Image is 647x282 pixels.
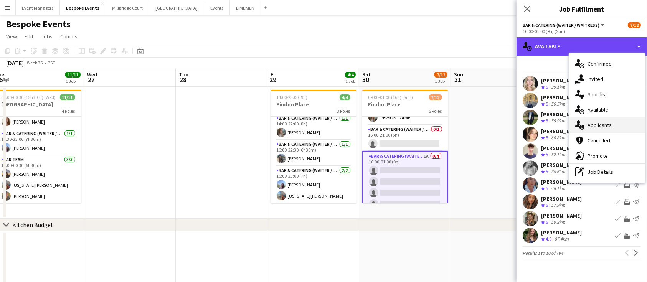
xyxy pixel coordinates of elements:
h1: Bespoke Events [6,18,71,30]
app-card-role: Bar & Catering (Waiter / waitress)2/216:00-23:00 (7h)[PERSON_NAME][US_STATE][PERSON_NAME] [271,166,357,203]
div: Job Details [569,164,645,180]
span: Comms [60,33,78,40]
span: View [6,33,17,40]
span: Sun [454,71,463,78]
div: [DATE] [6,59,24,67]
h3: Findon Place [362,101,448,108]
div: 36.6km [550,168,567,175]
span: 7/12 [429,94,442,100]
div: Kitchen Budget [12,221,53,229]
span: 28 [178,75,188,84]
div: [PERSON_NAME] [541,162,582,168]
div: [PERSON_NAME] [541,178,582,185]
span: Edit [25,33,33,40]
app-job-card: 09:00-01:00 (16h) (Sun)7/12Findon Place5 RolesBar & Catering (Waiter / waitress)2/215:00-23:00 (8... [362,90,448,203]
button: Millbridge Court [106,0,149,15]
div: Cancelled [569,133,645,148]
div: [PERSON_NAME] [541,128,582,135]
span: 4/4 [340,94,350,100]
div: Shortlist [569,87,645,102]
div: 86.8km [550,135,567,141]
button: Bar & Catering (Waiter / waitress) [523,22,606,28]
div: Invited [569,71,645,87]
span: 4/4 [345,72,356,78]
span: 5 [546,185,548,191]
div: [PERSON_NAME] [541,111,582,118]
div: 39.1km [550,84,567,91]
div: 57.9km [550,202,567,209]
span: Wed [87,71,97,78]
div: [PERSON_NAME] [541,195,582,202]
span: Bar & Catering (Waiter / waitress) [523,22,599,28]
span: 7/12 [628,22,641,28]
span: 5 [546,168,548,174]
app-card-role: Bar & Catering (Waiter / waitress)1A0/416:00-01:00 (9h) [362,151,448,212]
span: 27 [86,75,97,84]
div: 56.5km [550,101,567,107]
div: 1 Job [66,78,80,84]
div: 1 Job [435,78,447,84]
span: 5 [546,152,548,157]
a: Jobs [38,31,56,41]
div: BST [48,60,55,66]
a: Edit [21,31,36,41]
span: 11/11 [65,72,81,78]
div: Confirmed [569,56,645,71]
div: Applicants [569,117,645,133]
span: Week 35 [25,60,45,66]
div: [PERSON_NAME] [541,94,582,101]
div: 1 Job [345,78,355,84]
div: 52.1km [550,152,567,158]
span: Jobs [41,33,53,40]
span: 5 [546,101,548,107]
app-job-card: 14:00-23:00 (9h)4/4Findon Place3 RolesBar & Catering (Waiter / waitress)1/114:00-22:00 (8h)[PERSO... [271,90,357,203]
span: 4.9 [546,236,551,242]
div: 16:00-01:00 (9h) (Sun) [523,28,641,34]
button: Events [204,0,230,15]
span: 14:00-23:00 (9h) [277,94,308,100]
span: 09:00-01:00 (16h) (Sun) [368,94,413,100]
span: 5 [546,219,548,225]
span: 09:00-00:30 (15h30m) (Wed) [2,94,56,100]
div: [PERSON_NAME] [541,77,582,84]
div: 87.4km [553,236,570,242]
div: [PERSON_NAME] [541,212,582,219]
span: 4 Roles [62,108,75,114]
span: Sat [362,71,371,78]
button: Event Managers [16,0,60,15]
div: Available [569,102,645,117]
span: 5 [546,202,548,208]
span: 3 Roles [337,108,350,114]
span: Results 1 to 10 of 794 [523,250,563,256]
div: Promote [569,148,645,163]
button: [GEOGRAPHIC_DATA] [149,0,204,15]
div: 46.1km [550,185,567,192]
a: View [3,31,20,41]
span: 5 [546,84,548,90]
span: 5 Roles [429,108,442,114]
span: Fri [271,71,277,78]
a: Comms [57,31,81,41]
span: 11/11 [60,94,75,100]
span: 5 [546,135,548,140]
div: Available [517,37,647,56]
div: 50.3km [550,219,567,226]
span: 31 [453,75,463,84]
span: Thu [179,71,188,78]
div: [PERSON_NAME] [541,145,582,152]
button: Bespoke Events [60,0,106,15]
app-card-role: Bar & Catering (Waiter / waitress)1/114:00-22:00 (8h)[PERSON_NAME] [271,114,357,140]
app-card-role: Bar & Catering (Waiter / waitress)1/116:00-22:30 (6h30m)[PERSON_NAME] [271,140,357,166]
div: 55.9km [550,118,567,124]
span: 29 [269,75,277,84]
span: 30 [361,75,371,84]
button: LIMEKILN [230,0,261,15]
h3: Findon Place [271,101,357,108]
span: 7/12 [434,72,447,78]
app-card-role: Bar & Catering (Waiter / waitress)0/116:00-21:00 (5h) [362,125,448,151]
span: 5 [546,118,548,124]
h3: Job Fulfilment [517,4,647,14]
div: [PERSON_NAME] [541,229,582,236]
